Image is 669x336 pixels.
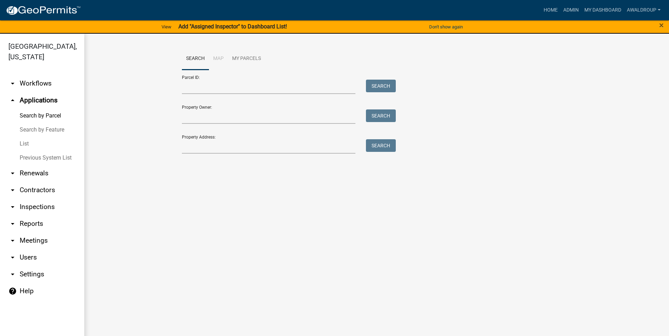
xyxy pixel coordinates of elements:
i: arrow_drop_down [8,169,17,177]
a: View [159,21,174,33]
button: Close [659,21,664,29]
a: Home [541,4,560,17]
a: Search [182,48,209,70]
i: arrow_drop_up [8,96,17,105]
button: Don't show again [426,21,466,33]
i: arrow_drop_down [8,236,17,245]
button: Search [366,139,396,152]
i: arrow_drop_down [8,220,17,228]
button: Search [366,109,396,122]
i: arrow_drop_down [8,79,17,88]
strong: Add "Assigned Inspector" to Dashboard List! [178,23,287,30]
i: arrow_drop_down [8,253,17,262]
a: awaldroup [624,4,663,17]
a: My Dashboard [582,4,624,17]
i: help [8,287,17,295]
a: Admin [560,4,582,17]
i: arrow_drop_down [8,203,17,211]
span: × [659,20,664,30]
i: arrow_drop_down [8,270,17,278]
a: My Parcels [228,48,265,70]
button: Search [366,80,396,92]
i: arrow_drop_down [8,186,17,194]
